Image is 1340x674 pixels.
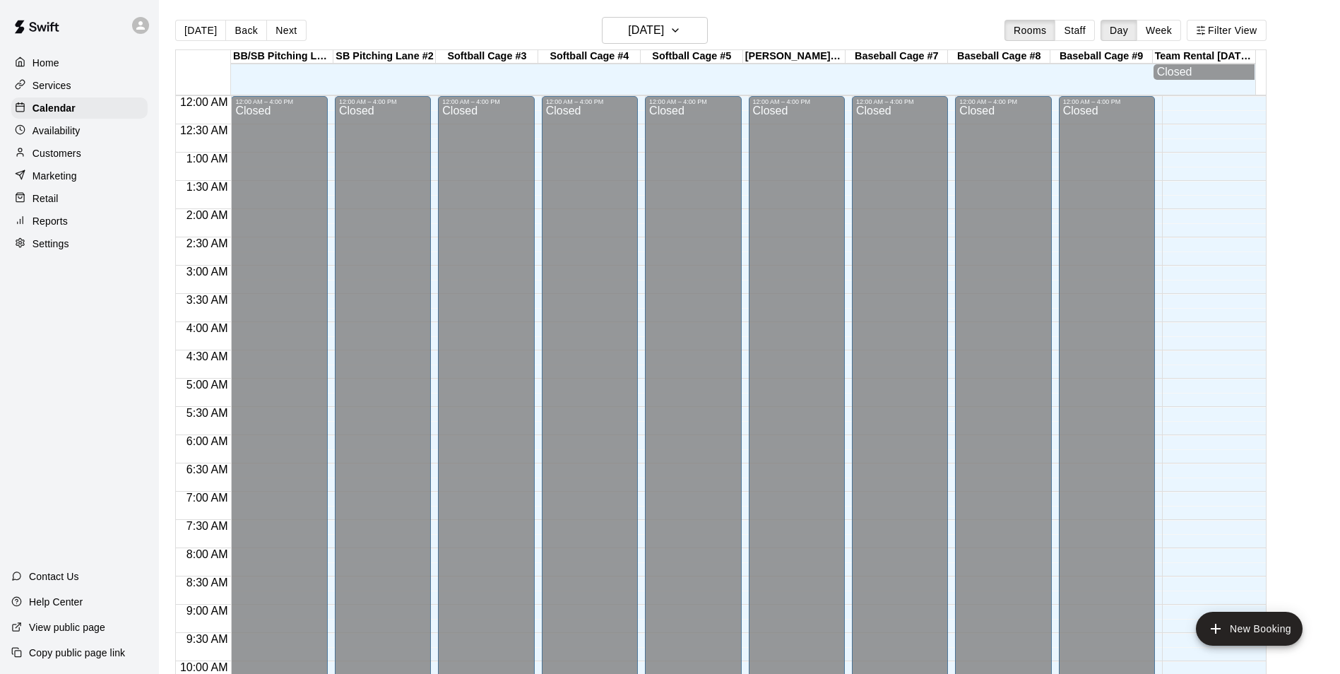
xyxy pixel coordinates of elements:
button: Filter View [1187,20,1266,41]
span: 6:30 AM [183,463,232,475]
div: Baseball Cage #8 [948,50,1050,64]
div: Baseball Cage #9 [1050,50,1153,64]
button: [DATE] [175,20,226,41]
div: BB/SB Pitching Lane #1 [231,50,333,64]
span: 2:00 AM [183,209,232,221]
div: 12:00 AM – 4:00 PM [1063,98,1151,105]
div: Team Rental [DATE] Special (2 Hours) [1153,50,1255,64]
a: Marketing [11,165,148,187]
div: 12:00 AM – 4:00 PM [856,98,944,105]
div: Softball Cage #4 [538,50,641,64]
span: 1:00 AM [183,153,232,165]
button: Rooms [1004,20,1055,41]
a: Calendar [11,97,148,119]
span: 5:00 AM [183,379,232,391]
span: 4:00 AM [183,322,232,334]
span: 9:00 AM [183,605,232,617]
h6: [DATE] [628,20,664,40]
div: Softball Cage #5 [641,50,743,64]
a: Retail [11,188,148,209]
span: 3:30 AM [183,294,232,306]
span: 9:30 AM [183,633,232,645]
span: 7:00 AM [183,492,232,504]
button: Day [1101,20,1137,41]
button: Back [225,20,267,41]
span: 12:00 AM [177,96,232,108]
span: 8:30 AM [183,577,232,589]
a: Availability [11,120,148,141]
span: 3:00 AM [183,266,232,278]
a: Settings [11,233,148,254]
p: Copy public page link [29,646,125,660]
span: 5:30 AM [183,407,232,419]
a: Customers [11,143,148,164]
p: Calendar [32,101,76,115]
p: Customers [32,146,81,160]
p: Settings [32,237,69,251]
p: Contact Us [29,569,79,584]
div: 12:00 AM – 4:00 PM [235,98,323,105]
p: Marketing [32,169,77,183]
div: 12:00 AM – 4:00 PM [959,98,1047,105]
p: Services [32,78,71,93]
div: 12:00 AM – 4:00 PM [649,98,737,105]
span: 7:30 AM [183,520,232,532]
p: Reports [32,214,68,228]
span: 8:00 AM [183,548,232,560]
p: View public page [29,620,105,634]
div: 12:00 AM – 4:00 PM [339,98,427,105]
div: [PERSON_NAME] #6 [743,50,846,64]
p: Availability [32,124,81,138]
a: Home [11,52,148,73]
button: Week [1137,20,1181,41]
div: 12:00 AM – 4:00 PM [442,98,530,105]
span: 4:30 AM [183,350,232,362]
button: add [1196,612,1303,646]
a: Reports [11,211,148,232]
div: 12:00 AM – 4:00 PM [753,98,841,105]
span: 6:00 AM [183,435,232,447]
span: 12:30 AM [177,124,232,136]
a: Services [11,75,148,96]
button: [DATE] [602,17,708,44]
p: Retail [32,191,59,206]
div: 12:00 AM – 4:00 PM [546,98,634,105]
p: Help Center [29,595,83,609]
span: 2:30 AM [183,237,232,249]
div: Baseball Cage #7 [846,50,948,64]
button: Next [266,20,306,41]
div: SB Pitching Lane #2 [333,50,436,64]
button: Staff [1055,20,1095,41]
span: 10:00 AM [177,661,232,673]
p: Home [32,56,59,70]
div: Softball Cage #3 [436,50,538,64]
span: 1:30 AM [183,181,232,193]
div: Closed [1157,66,1251,78]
